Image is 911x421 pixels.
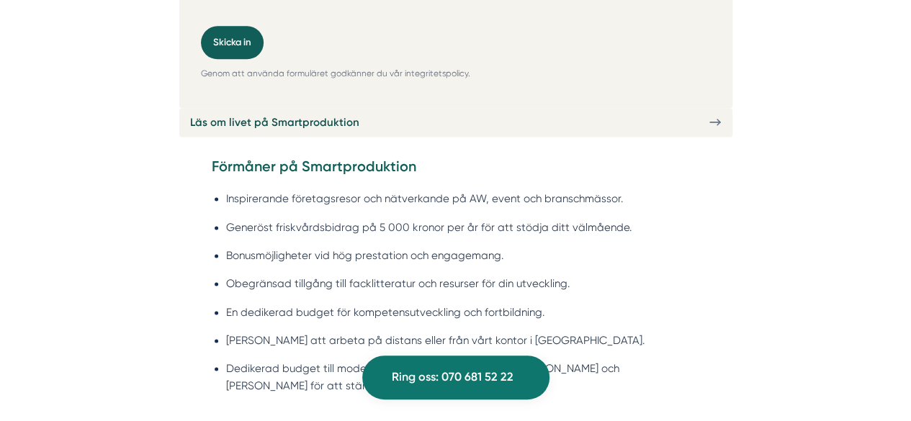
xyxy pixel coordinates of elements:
li: Generöst friskvårdsbidrag på 5 000 kronor per år för att stödja ditt välmående. [226,219,699,236]
li: Dedikerad budget till moderna AI-verktyg som ChatGPT, [PERSON_NAME] och [PERSON_NAME] för att stä... [226,360,699,394]
button: Skicka in [201,26,264,58]
span: Ring oss: 070 681 52 22 [392,368,513,386]
li: En dedikerad budget för kompetensutveckling och fortbildning. [226,304,699,321]
p: Genom att använda formuläret godkänner du vår integritetspolicy. [201,67,710,81]
a: Läs om livet på Smartproduktion [179,108,732,136]
strong: Förmåner på Smartproduktion [212,158,416,175]
li: Bonusmöjligheter vid hög prestation och engagemang. [226,247,699,264]
span: Läs om livet på Smartproduktion [190,114,359,131]
li: Obegränsad tillgång till facklitteratur och resurser för din utveckling. [226,275,699,292]
a: Ring oss: 070 681 52 22 [362,356,549,399]
li: Inspirerande företagsresor och nätverkande på AW, event och branschmässor. [226,190,699,207]
li: [PERSON_NAME] att arbeta på distans eller från vårt kontor i [GEOGRAPHIC_DATA]. [226,332,699,349]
